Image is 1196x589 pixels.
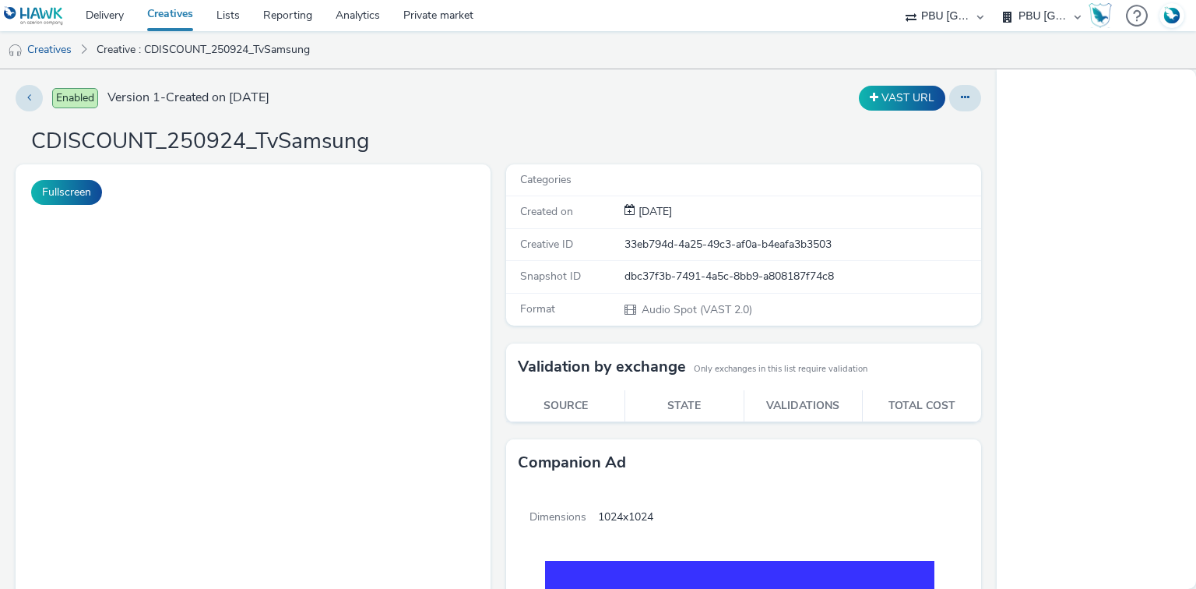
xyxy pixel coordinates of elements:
[520,269,581,284] span: Snapshot ID
[744,390,863,422] th: Validations
[520,172,572,187] span: Categories
[520,204,573,219] span: Created on
[31,180,102,205] button: Fullscreen
[31,127,369,157] h1: CDISCOUNT_250924_TvSamsung
[859,86,945,111] button: VAST URL
[89,31,318,69] a: Creative : CDISCOUNT_250924_TvSamsung
[635,204,672,220] div: Creation 19 September 2025, 10:04
[8,43,23,58] img: audio
[863,390,982,422] th: Total cost
[624,269,980,284] div: dbc37f3b-7491-4a5c-8bb9-a808187f74c8
[506,486,598,548] span: Dimensions
[1160,4,1184,27] img: Account FR
[694,363,867,376] small: Only exchanges in this list require validation
[518,451,626,474] h3: Companion Ad
[1089,3,1118,28] a: Hawk Academy
[518,355,686,379] h3: Validation by exchange
[635,204,672,219] span: [DATE]
[598,486,653,548] span: 1024x1024
[506,390,625,422] th: Source
[640,302,752,317] span: Audio Spot (VAST 2.0)
[4,6,64,26] img: undefined Logo
[625,390,744,422] th: State
[52,88,98,108] span: Enabled
[624,237,980,252] div: 33eb794d-4a25-49c3-af0a-b4eafa3b3503
[855,86,949,111] div: Duplicate the creative as a VAST URL
[1089,3,1112,28] img: Hawk Academy
[107,89,269,107] span: Version 1 - Created on [DATE]
[520,237,573,252] span: Creative ID
[520,302,555,316] span: Format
